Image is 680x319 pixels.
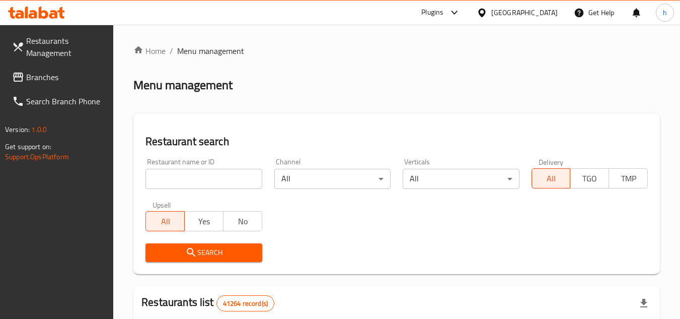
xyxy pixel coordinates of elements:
[613,171,644,186] span: TMP
[609,168,648,188] button: TMP
[133,45,166,57] a: Home
[145,211,185,231] button: All
[223,211,262,231] button: No
[4,89,114,113] a: Search Branch Phone
[5,150,69,163] a: Support.OpsPlatform
[26,71,106,83] span: Branches
[663,7,667,18] span: h
[170,45,173,57] li: /
[536,171,567,186] span: All
[150,214,181,229] span: All
[532,168,571,188] button: All
[5,140,51,153] span: Get support on:
[570,168,609,188] button: TGO
[145,134,648,149] h2: Restaurant search
[26,95,106,107] span: Search Branch Phone
[145,169,262,189] input: Search for restaurant name or ID..
[217,299,274,308] span: 41264 record(s)
[421,7,443,19] div: Plugins
[189,214,219,229] span: Yes
[153,201,171,208] label: Upsell
[4,65,114,89] a: Branches
[216,295,274,311] div: Total records count
[5,123,30,136] span: Version:
[133,77,233,93] h2: Menu management
[491,7,558,18] div: [GEOGRAPHIC_DATA]
[145,243,262,262] button: Search
[403,169,519,189] div: All
[31,123,47,136] span: 1.0.0
[26,35,106,59] span: Restaurants Management
[632,291,656,315] div: Export file
[4,29,114,65] a: Restaurants Management
[274,169,391,189] div: All
[228,214,258,229] span: No
[184,211,223,231] button: Yes
[574,171,605,186] span: TGO
[133,45,660,57] nav: breadcrumb
[141,295,274,311] h2: Restaurants list
[177,45,244,57] span: Menu management
[539,158,564,165] label: Delivery
[154,246,254,259] span: Search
